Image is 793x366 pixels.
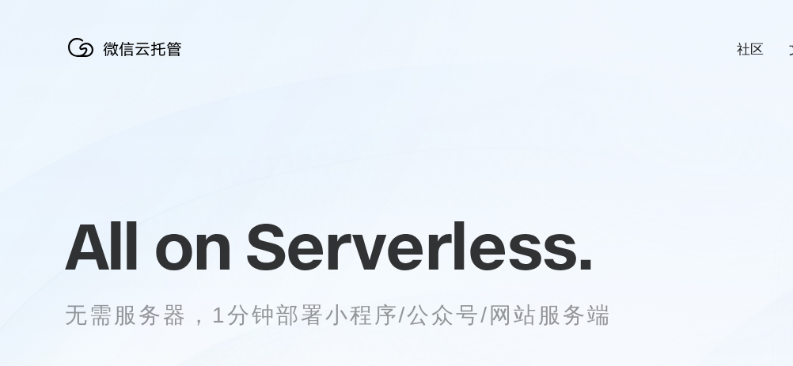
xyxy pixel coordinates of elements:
[65,32,192,63] img: 微信云托管
[65,206,230,285] span: All on
[65,52,192,66] a: 微信云托管
[737,40,764,58] a: 社区
[245,206,593,285] span: Serverless.
[65,300,641,331] p: 无需服务器，1分钟部署小程序/公众号/网站服务端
